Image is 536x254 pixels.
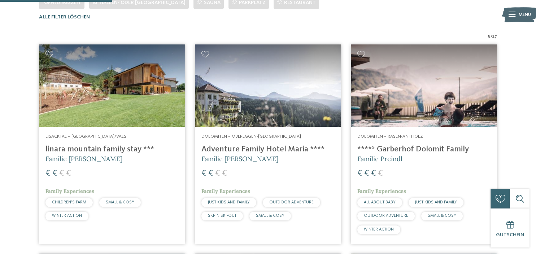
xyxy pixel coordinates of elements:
span: Dolomiten – Obereggen-[GEOGRAPHIC_DATA] [201,134,301,139]
span: Family Experiences [357,188,406,194]
span: € [66,169,71,178]
h4: linara mountain family stay *** [45,145,179,154]
img: Familienhotels gesucht? Hier findet ihr die besten! [351,44,497,127]
span: Familie [PERSON_NAME] [45,155,122,163]
span: JUST KIDS AND FAMILY [208,200,250,205]
a: Familienhotels gesucht? Hier findet ihr die besten! Eisacktal – [GEOGRAPHIC_DATA]/Vals linara mou... [39,44,185,244]
img: Familienhotels gesucht? Hier findet ihr die besten! [39,44,185,127]
span: € [371,169,376,178]
a: Familienhotels gesucht? Hier findet ihr die besten! Dolomiten – Rasen-Antholz ****ˢ Garberhof Dol... [351,44,497,244]
span: € [215,169,220,178]
img: Adventure Family Hotel Maria **** [195,44,341,127]
span: OUTDOOR ADVENTURE [269,200,314,205]
span: 27 [492,33,497,40]
span: € [364,169,369,178]
span: 8 [488,33,491,40]
h4: Adventure Family Hotel Maria **** [201,145,335,154]
span: WINTER ACTION [364,227,394,232]
span: ALL ABOUT BABY [364,200,396,205]
span: SKI-IN SKI-OUT [208,214,236,218]
span: Familie Preindl [357,155,402,163]
span: SMALL & COSY [256,214,284,218]
span: € [59,169,64,178]
span: € [201,169,206,178]
span: € [45,169,51,178]
span: OUTDOOR ADVENTURE [364,214,408,218]
span: € [357,169,362,178]
span: Familie [PERSON_NAME] [201,155,278,163]
a: Gutschein [491,208,530,247]
span: € [378,169,383,178]
span: Eisacktal – [GEOGRAPHIC_DATA]/Vals [45,134,126,139]
span: Family Experiences [201,188,250,194]
span: SMALL & COSY [428,214,456,218]
span: WINTER ACTION [52,214,82,218]
a: Familienhotels gesucht? Hier findet ihr die besten! Dolomiten – Obereggen-[GEOGRAPHIC_DATA] Adven... [195,44,341,244]
span: CHILDREN’S FARM [52,200,86,205]
span: SMALL & COSY [106,200,134,205]
span: € [52,169,57,178]
span: € [222,169,227,178]
span: Family Experiences [45,188,94,194]
span: Dolomiten – Rasen-Antholz [357,134,423,139]
h4: ****ˢ Garberhof Dolomit Family [357,145,491,154]
span: € [208,169,213,178]
span: / [491,33,492,40]
span: Alle Filter löschen [39,14,90,20]
span: Gutschein [496,232,524,237]
span: JUST KIDS AND FAMILY [415,200,457,205]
